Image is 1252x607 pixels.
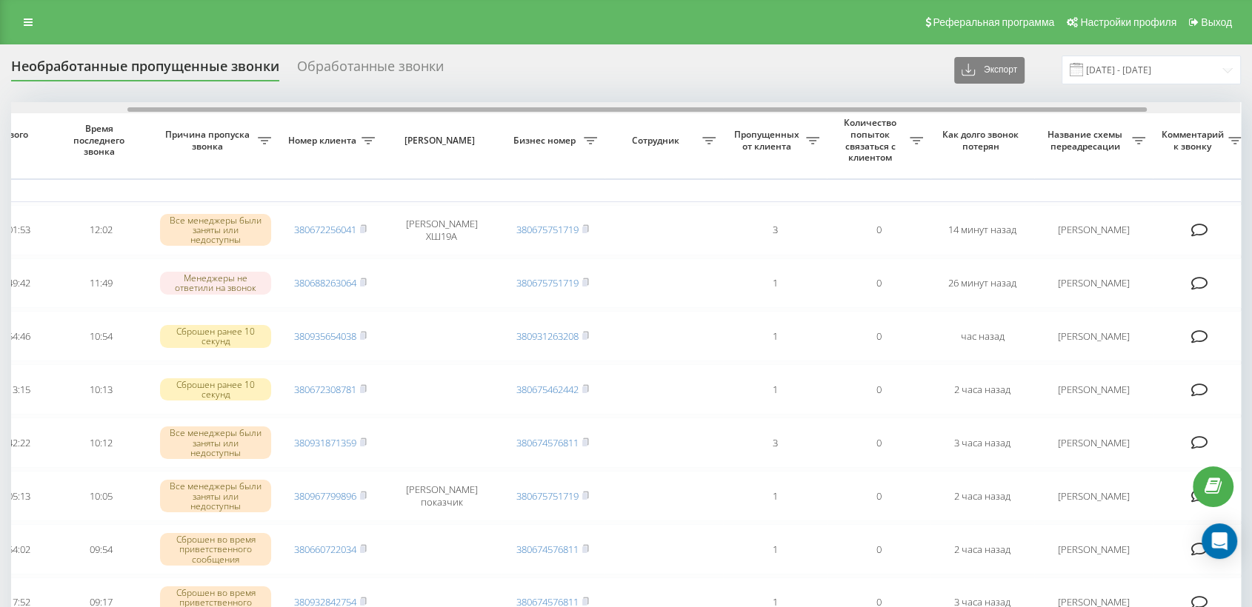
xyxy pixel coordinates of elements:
[612,135,702,147] span: Сотрудник
[160,533,271,566] div: Сброшен во время приветственного сообщения
[730,129,806,152] span: Пропущенных от клиента
[294,436,356,449] a: 380931871359
[49,205,153,255] td: 12:02
[286,135,362,147] span: Номер клиента
[954,57,1025,84] button: Экспорт
[827,311,930,361] td: 0
[723,205,827,255] td: 3
[294,276,356,289] a: 380688263064
[1034,471,1153,521] td: [PERSON_NAME]
[508,135,584,147] span: Бизнес номер
[1034,524,1153,574] td: [PERSON_NAME]
[160,480,271,512] div: Все менеджеры были заняты или недоступны
[61,123,141,158] span: Время последнего звонка
[160,214,271,247] div: Все менеджеры были заняты или недоступны
[723,471,827,521] td: 1
[382,471,501,521] td: [PERSON_NAME] показчик
[160,378,271,400] div: Сброшен ранее 10 секунд
[723,524,827,574] td: 1
[1160,129,1228,152] span: Комментарий к звонку
[516,436,579,449] a: 380674576811
[297,58,444,81] div: Обработанные звонки
[723,417,827,468] td: 3
[1034,311,1153,361] td: [PERSON_NAME]
[827,471,930,521] td: 0
[516,489,579,503] a: 380675751719
[930,258,1034,309] td: 26 минут назад
[49,364,153,415] td: 10:13
[49,417,153,468] td: 10:12
[1080,16,1176,28] span: Настройки профиля
[930,471,1034,521] td: 2 часа назад
[49,258,153,309] td: 11:49
[516,329,579,343] a: 380931263208
[827,258,930,309] td: 0
[1034,364,1153,415] td: [PERSON_NAME]
[827,417,930,468] td: 0
[160,129,258,152] span: Причина пропуска звонка
[1034,258,1153,309] td: [PERSON_NAME]
[395,135,488,147] span: [PERSON_NAME]
[516,543,579,556] a: 380674576811
[160,325,271,347] div: Сброшен ранее 10 секунд
[294,489,356,503] a: 380967799896
[1202,523,1237,559] div: Open Intercom Messenger
[1034,417,1153,468] td: [PERSON_NAME]
[930,311,1034,361] td: час назад
[834,117,910,163] span: Количество попыток связаться с клиентом
[160,272,271,294] div: Менеджеры не ответили на звонок
[49,311,153,361] td: 10:54
[827,205,930,255] td: 0
[294,383,356,396] a: 380672308781
[723,311,827,361] td: 1
[827,524,930,574] td: 0
[294,329,356,343] a: 380935654038
[930,364,1034,415] td: 2 часа назад
[160,426,271,459] div: Все менеджеры были заняты или недоступны
[827,364,930,415] td: 0
[1201,16,1232,28] span: Выход
[933,16,1054,28] span: Реферальная программа
[516,276,579,289] a: 380675751719
[49,524,153,574] td: 09:54
[294,223,356,236] a: 380672256041
[294,543,356,556] a: 380660722034
[1034,205,1153,255] td: [PERSON_NAME]
[930,524,1034,574] td: 2 часа назад
[1042,129,1132,152] span: Название схемы переадресации
[723,364,827,415] td: 1
[930,417,1034,468] td: 3 часа назад
[930,205,1034,255] td: 14 минут назад
[723,258,827,309] td: 1
[49,471,153,521] td: 10:05
[942,129,1022,152] span: Как долго звонок потерян
[516,383,579,396] a: 380675462442
[516,223,579,236] a: 380675751719
[382,205,501,255] td: [PERSON_NAME] ХШ19А
[11,58,279,81] div: Необработанные пропущенные звонки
